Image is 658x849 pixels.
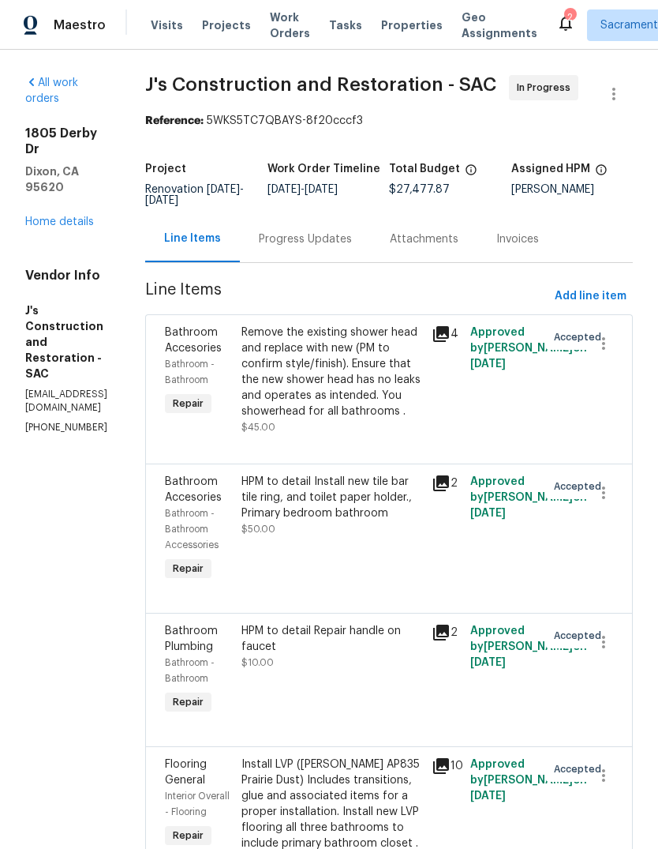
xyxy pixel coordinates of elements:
[25,77,78,104] a: All work orders
[241,623,423,655] div: HPM to detail Repair handle on faucet
[165,476,222,503] span: Bathroom Accesories
[470,791,506,802] span: [DATE]
[145,113,633,129] div: 5WKS5TC7QBAYS-8f20cccf3
[496,231,539,247] div: Invoices
[554,628,608,644] span: Accepted
[241,524,275,534] span: $50.00
[465,163,477,184] span: The total cost of line items that have been proposed by Opendoor. This sum includes line items th...
[267,184,338,195] span: -
[390,231,458,247] div: Attachments
[432,325,460,344] div: 4
[267,184,301,195] span: [DATE]
[259,231,352,247] div: Progress Updates
[432,757,460,776] div: 10
[165,625,218,652] span: Bathroom Plumbing
[165,791,230,817] span: Interior Overall - Flooring
[267,163,380,175] h5: Work Order Timeline
[207,184,240,195] span: [DATE]
[25,216,94,227] a: Home details
[305,184,338,195] span: [DATE]
[25,163,107,195] h5: Dixon, CA 95620
[241,474,423,521] div: HPM to detail Install new tile bar tile ring, and toilet paper holder., Primary bedroom bathroom
[554,761,608,777] span: Accepted
[470,508,506,519] span: [DATE]
[462,9,537,41] span: Geo Assignments
[54,17,106,33] span: Maestro
[470,327,587,370] span: Approved by [PERSON_NAME] on
[270,9,310,41] span: Work Orders
[25,268,107,284] h4: Vendor Info
[166,828,210,843] span: Repair
[165,359,215,385] span: Bathroom - Bathroom
[241,423,275,432] span: $45.00
[470,476,587,519] span: Approved by [PERSON_NAME] on
[145,184,244,206] span: Renovation
[554,479,608,494] span: Accepted
[241,658,274,667] span: $10.00
[145,282,548,311] span: Line Items
[164,231,221,246] div: Line Items
[548,282,633,311] button: Add line item
[470,759,587,802] span: Approved by [PERSON_NAME] on
[389,163,460,175] h5: Total Budget
[166,561,210,577] span: Repair
[554,329,608,345] span: Accepted
[166,694,210,710] span: Repair
[432,474,460,493] div: 2
[595,163,608,184] span: The hpm assigned to this work order.
[329,20,362,31] span: Tasks
[511,184,634,195] div: [PERSON_NAME]
[145,195,178,206] span: [DATE]
[511,163,590,175] h5: Assigned HPM
[151,17,183,33] span: Visits
[25,388,107,415] p: [EMAIL_ADDRESS][DOMAIN_NAME]
[241,325,423,419] div: Remove the existing shower head and replace with new (PM to confirm style/finish). Ensure that th...
[165,509,219,550] span: Bathroom - Bathroom Accessories
[202,17,251,33] span: Projects
[145,163,186,175] h5: Project
[555,287,626,306] span: Add line item
[564,9,575,25] div: 2
[166,396,210,411] span: Repair
[517,80,577,96] span: In Progress
[389,184,450,195] span: $27,477.87
[145,115,204,126] b: Reference:
[470,657,506,668] span: [DATE]
[165,658,215,683] span: Bathroom - Bathroom
[165,759,207,786] span: Flooring General
[25,126,107,157] h2: 1805 Derby Dr
[25,421,107,434] p: [PHONE_NUMBER]
[381,17,443,33] span: Properties
[25,302,107,381] h5: J's Construction and Restoration - SAC
[145,184,244,206] span: -
[165,327,222,354] span: Bathroom Accesories
[432,623,460,642] div: 2
[145,75,496,94] span: J's Construction and Restoration - SAC
[470,359,506,370] span: [DATE]
[470,625,587,668] span: Approved by [PERSON_NAME] on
